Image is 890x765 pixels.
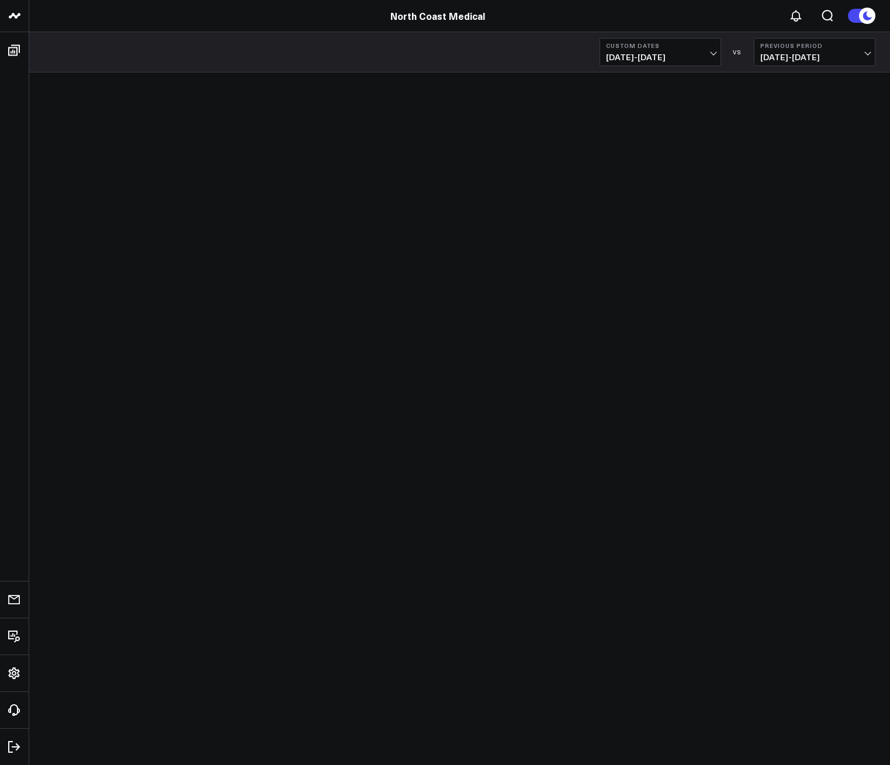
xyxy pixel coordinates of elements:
[600,38,721,66] button: Custom Dates[DATE]-[DATE]
[727,49,748,56] div: VS
[606,42,715,49] b: Custom Dates
[754,38,875,66] button: Previous Period[DATE]-[DATE]
[390,9,485,22] a: North Coast Medical
[760,53,869,62] span: [DATE] - [DATE]
[760,42,869,49] b: Previous Period
[606,53,715,62] span: [DATE] - [DATE]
